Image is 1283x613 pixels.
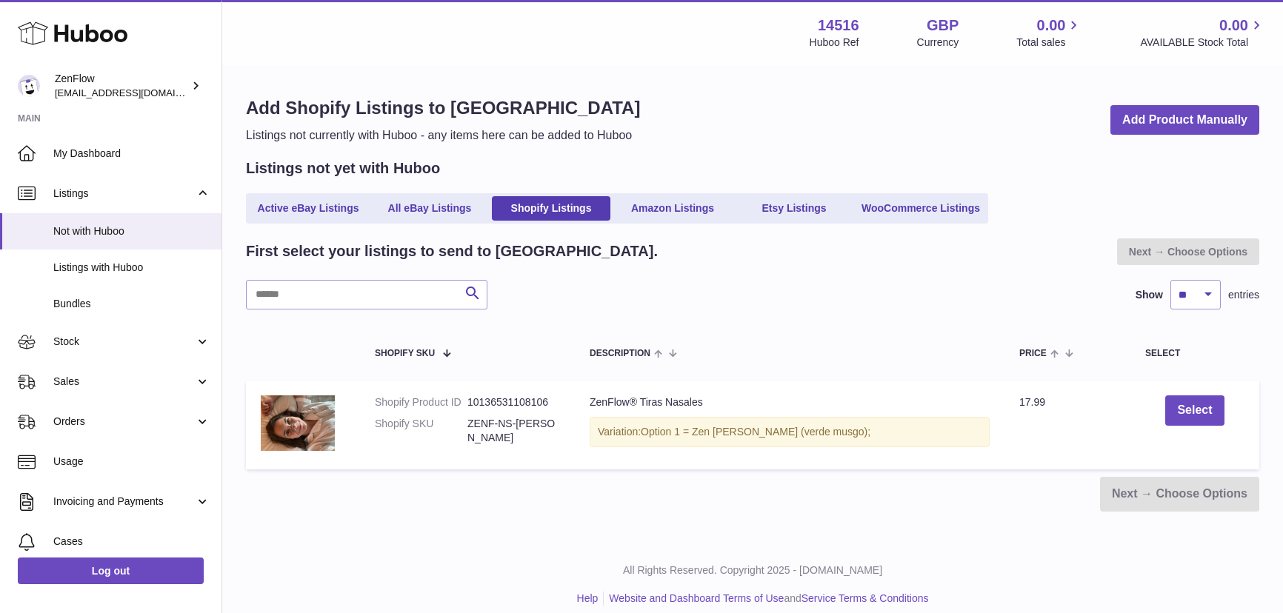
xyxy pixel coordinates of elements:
h2: Listings not yet with Huboo [246,158,440,178]
dd: ZENF-NS-[PERSON_NAME] [467,417,560,445]
a: Amazon Listings [613,196,732,221]
div: Variation: [590,417,990,447]
span: Stock [53,335,195,349]
span: Total sales [1016,36,1082,50]
span: Usage [53,455,210,469]
a: Etsy Listings [735,196,853,221]
a: Help [577,592,599,604]
span: 0.00 [1037,16,1066,36]
img: internalAdmin-14516@internal.huboo.com [18,75,40,97]
span: AVAILABLE Stock Total [1140,36,1265,50]
button: Select [1165,395,1224,426]
p: Listings not currently with Huboo - any items here can be added to Huboo [246,127,640,144]
span: Cases [53,535,210,549]
li: and [604,592,928,606]
h2: First select your listings to send to [GEOGRAPHIC_DATA]. [246,241,658,261]
dt: Shopify Product ID [375,395,467,409]
a: 0.00 AVAILABLE Stock Total [1140,16,1265,50]
span: 17.99 [1019,396,1045,408]
span: [EMAIL_ADDRESS][DOMAIN_NAME] [55,87,218,98]
dd: 10136531108106 [467,395,560,409]
span: 0.00 [1219,16,1248,36]
a: Active eBay Listings [249,196,367,221]
span: My Dashboard [53,147,210,161]
span: Listings [53,187,195,201]
a: Shopify Listings [492,196,610,221]
span: Description [590,349,650,358]
a: Log out [18,557,204,584]
span: Option 1 = Zen [PERSON_NAME] (verde musgo); [641,426,870,438]
p: All Rights Reserved. Copyright 2025 - [DOMAIN_NAME] [234,563,1271,577]
h1: Add Shopify Listings to [GEOGRAPHIC_DATA] [246,96,640,120]
div: Huboo Ref [810,36,859,50]
a: WooCommerce Listings [856,196,985,221]
a: 0.00 Total sales [1016,16,1082,50]
div: ZenFlow [55,72,188,100]
span: entries [1228,288,1259,302]
div: Select [1145,349,1244,358]
a: Service Terms & Conditions [802,592,929,604]
span: Price [1019,349,1047,358]
span: Not with Huboo [53,224,210,238]
span: Bundles [53,297,210,311]
span: Invoicing and Payments [53,495,195,509]
div: Currency [917,36,959,50]
a: All eBay Listings [370,196,489,221]
span: Sales [53,375,195,389]
strong: 14516 [818,16,859,36]
label: Show [1136,288,1163,302]
span: Shopify SKU [375,349,435,358]
span: Listings with Huboo [53,261,210,275]
dt: Shopify SKU [375,417,467,445]
a: Website and Dashboard Terms of Use [609,592,784,604]
img: IMG_2555.heic [261,395,335,451]
a: Add Product Manually [1110,105,1259,135]
span: Orders [53,415,195,429]
strong: GBP [927,16,959,36]
div: ZenFlow® Tiras Nasales [590,395,990,409]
